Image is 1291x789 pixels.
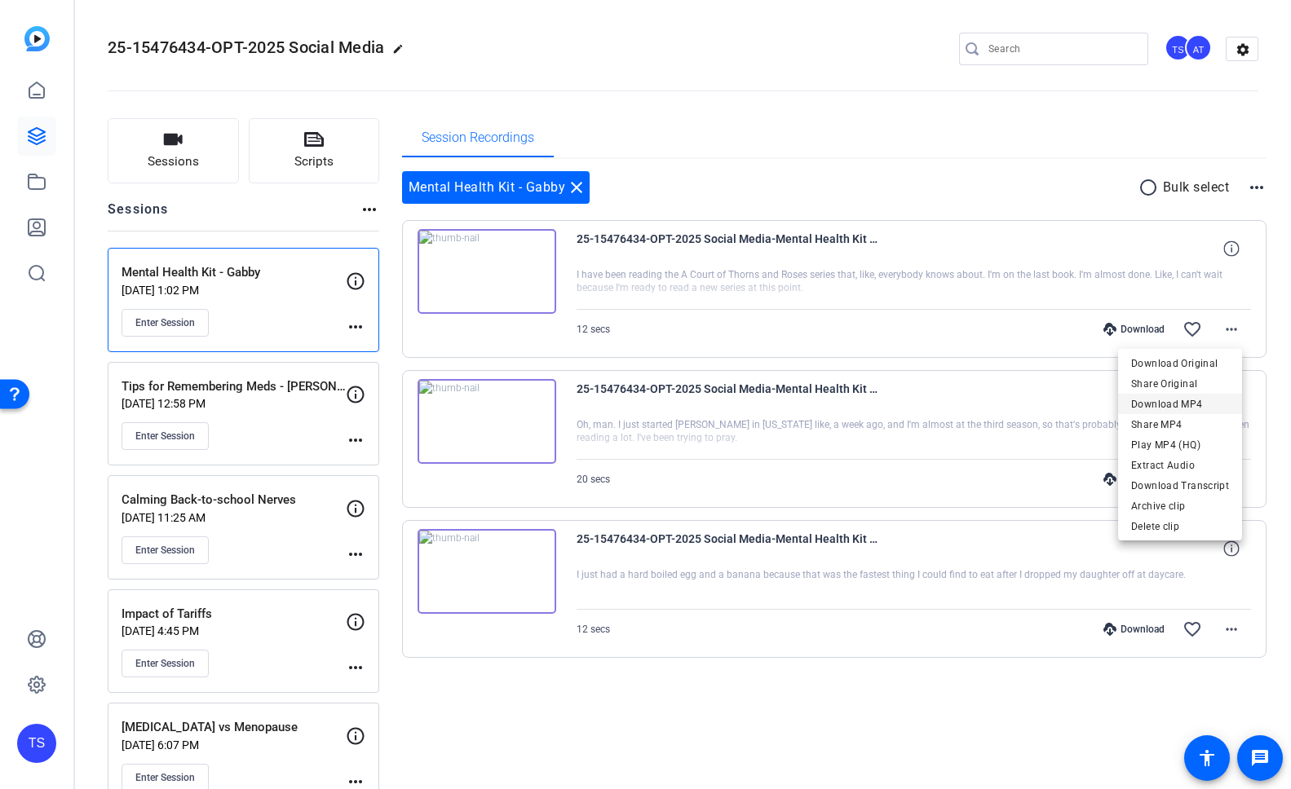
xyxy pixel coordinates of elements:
span: Share MP4 [1131,415,1229,434]
span: Delete clip [1131,517,1229,536]
span: Download Transcript [1131,476,1229,496]
span: Play MP4 (HQ) [1131,435,1229,455]
span: Download MP4 [1131,394,1229,414]
span: Share Original [1131,374,1229,394]
span: Download Original [1131,354,1229,373]
span: Extract Audio [1131,456,1229,475]
span: Archive clip [1131,496,1229,516]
